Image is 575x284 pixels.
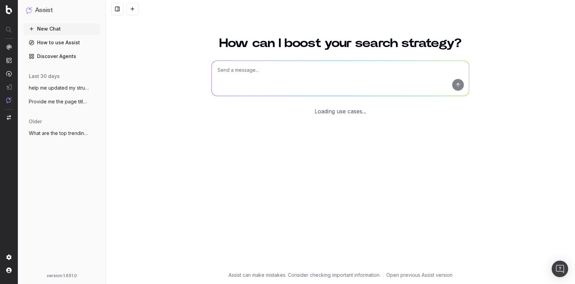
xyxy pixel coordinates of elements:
h1: How can I boost your search strategy? [211,37,469,49]
img: My account [6,268,12,273]
button: Provide me the page title and a table of [23,96,100,107]
div: version: 1.651.0 [26,273,97,279]
h1: Assist [35,5,53,15]
span: Provide me the page title and a table of [29,98,89,105]
a: How to use Assist [23,37,100,48]
button: help me updated my structured data for t [23,82,100,93]
span: older [29,118,42,125]
img: Assist [6,97,12,103]
img: Intelligence [6,57,12,63]
button: Assist [26,5,97,15]
a: Discover Agents [23,51,100,62]
img: Studio [6,84,12,90]
img: Analytics [6,44,12,50]
span: last 30 days [29,73,60,80]
button: New Chat [23,23,100,34]
img: Activation [6,71,12,77]
div: Open Intercom Messenger [552,261,568,277]
img: Assist [26,7,32,13]
p: Assist can make mistakes. Consider checking important information. [228,272,380,279]
img: Switch project [7,115,11,120]
span: help me updated my structured data for t [29,84,89,91]
img: Botify logo [6,5,12,14]
a: Open previous Assist version [386,272,453,279]
img: Setting [6,254,12,260]
span: What are the top trending topics for Col [29,130,89,137]
button: What are the top trending topics for Col [23,128,100,139]
div: Loading use cases... [315,107,366,115]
